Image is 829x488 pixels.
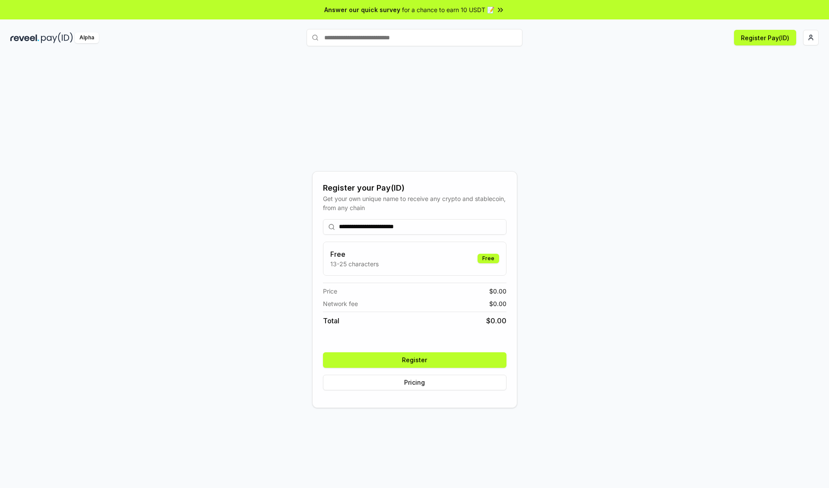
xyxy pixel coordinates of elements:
[323,316,339,326] span: Total
[323,299,358,308] span: Network fee
[323,287,337,296] span: Price
[10,32,39,43] img: reveel_dark
[75,32,99,43] div: Alpha
[489,287,506,296] span: $ 0.00
[734,30,796,45] button: Register Pay(ID)
[330,259,379,268] p: 13-25 characters
[323,182,506,194] div: Register your Pay(ID)
[323,375,506,390] button: Pricing
[323,194,506,212] div: Get your own unique name to receive any crypto and stablecoin, from any chain
[330,249,379,259] h3: Free
[486,316,506,326] span: $ 0.00
[324,5,400,14] span: Answer our quick survey
[41,32,73,43] img: pay_id
[402,5,494,14] span: for a chance to earn 10 USDT 📝
[489,299,506,308] span: $ 0.00
[478,254,499,263] div: Free
[323,352,506,368] button: Register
